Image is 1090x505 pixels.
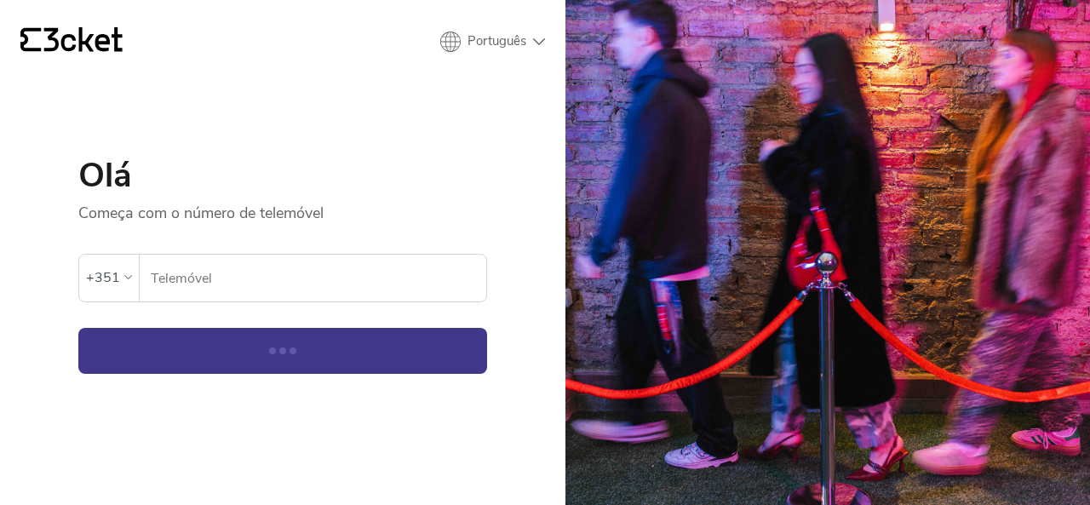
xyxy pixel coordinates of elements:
input: Telemóvel [150,255,486,301]
button: Continuar [78,328,487,374]
div: +351 [86,265,120,290]
a: {' '} [20,27,123,56]
p: Começa com o número de telemóvel [78,192,487,223]
label: Telemóvel [140,255,486,302]
g: {' '} [20,28,41,52]
h1: Olá [78,158,487,192]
